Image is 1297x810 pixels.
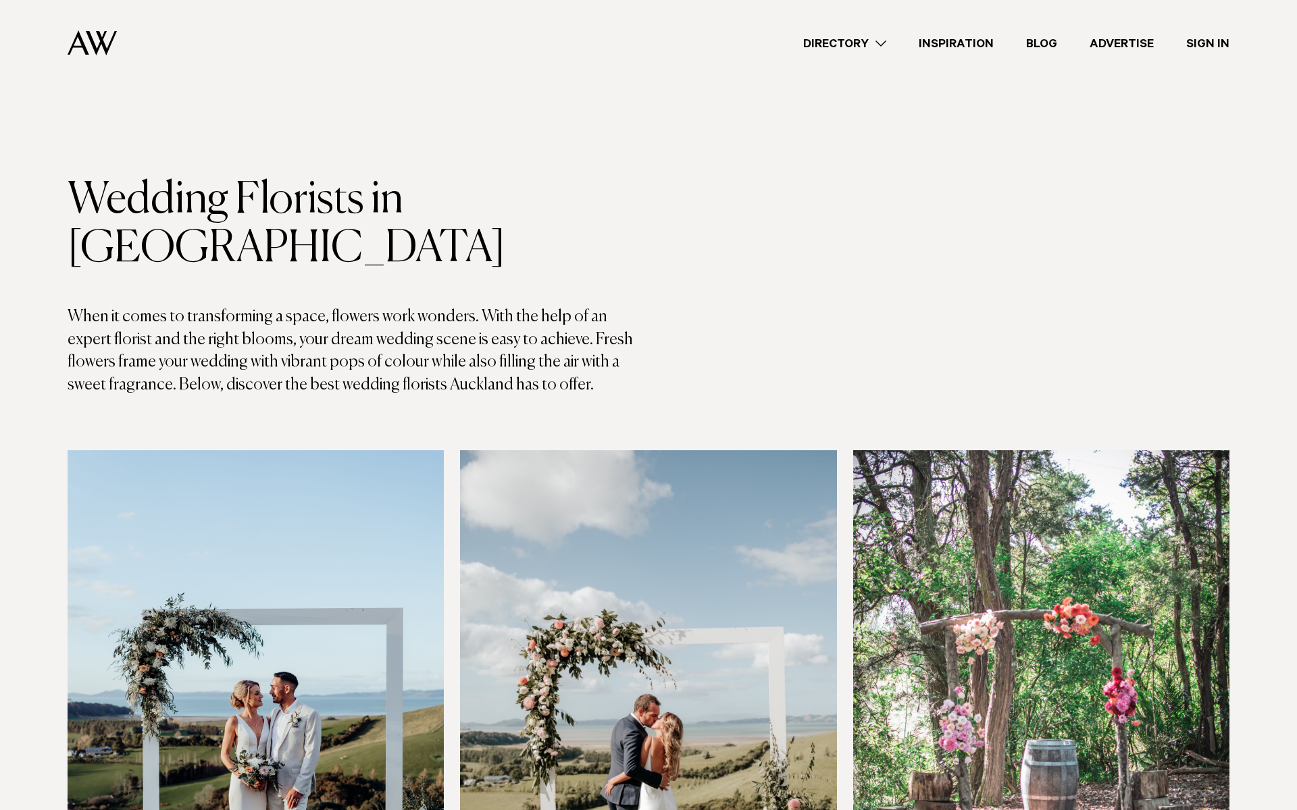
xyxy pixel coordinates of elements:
[68,306,648,396] p: When it comes to transforming a space, flowers work wonders. With the help of an expert florist a...
[68,176,648,273] h1: Wedding Florists in [GEOGRAPHIC_DATA]
[787,34,902,53] a: Directory
[1010,34,1073,53] a: Blog
[902,34,1010,53] a: Inspiration
[68,30,117,55] img: Auckland Weddings Logo
[1170,34,1246,53] a: Sign In
[1073,34,1170,53] a: Advertise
